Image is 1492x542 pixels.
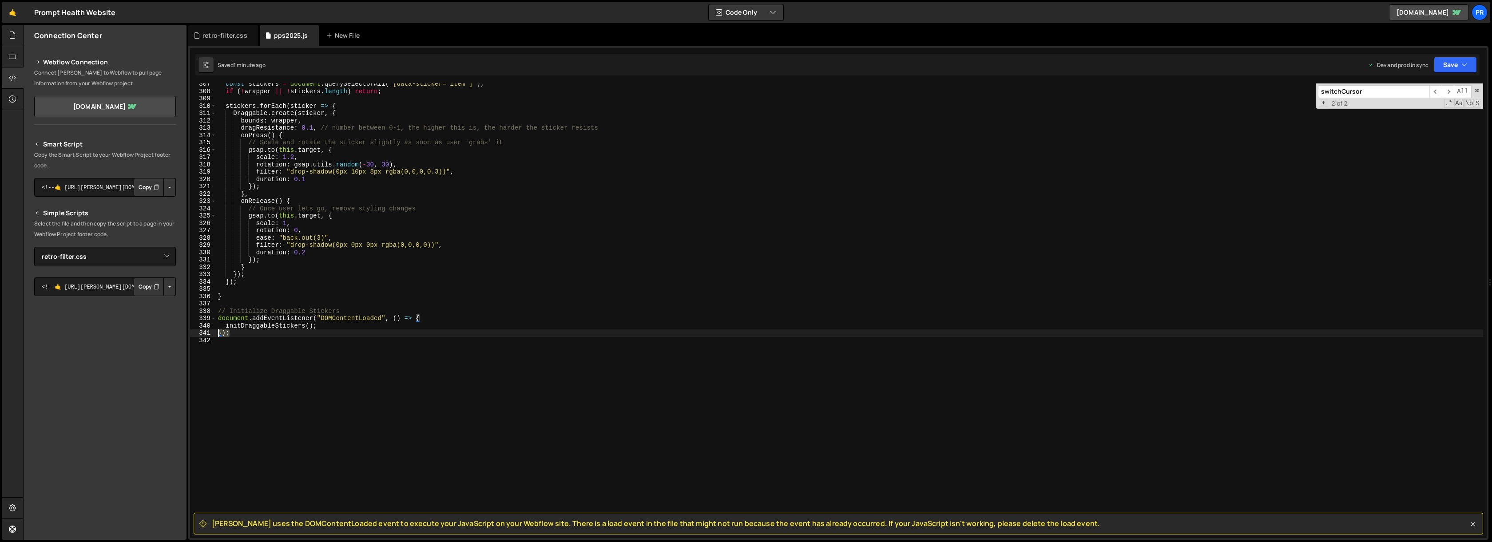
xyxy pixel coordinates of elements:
[190,88,216,95] div: 308
[190,124,216,132] div: 313
[190,80,216,88] div: 307
[190,95,216,103] div: 309
[190,234,216,242] div: 328
[134,178,164,197] button: Copy
[190,212,216,220] div: 325
[212,518,1100,528] span: [PERSON_NAME] uses the DOMContentLoaded event to execute your JavaScript on your Webflow site. Th...
[34,218,176,240] p: Select the file and then copy the script to a page in your Webflow Project footer code.
[1475,99,1480,108] span: Search In Selection
[34,311,177,391] iframe: YouTube video player
[190,190,216,198] div: 322
[326,31,363,40] div: New File
[190,198,216,205] div: 323
[190,146,216,154] div: 316
[1368,61,1429,69] div: Dev and prod in sync
[190,271,216,278] div: 333
[1444,99,1453,108] span: RegExp Search
[34,57,176,67] h2: Webflow Connection
[1328,100,1351,107] span: 2 of 2
[190,220,216,227] div: 326
[134,178,176,197] div: Button group with nested dropdown
[190,205,216,213] div: 324
[190,103,216,110] div: 310
[34,150,176,171] p: Copy the Smart Script to your Webflow Project footer code.
[1454,85,1472,98] span: Alt-Enter
[190,315,216,322] div: 339
[190,168,216,176] div: 319
[190,241,216,249] div: 329
[1429,85,1442,98] span: ​
[1318,85,1429,98] input: Search for
[34,7,115,18] div: Prompt Health Website
[134,277,164,296] button: Copy
[34,208,176,218] h2: Simple Scripts
[709,4,783,20] button: Code Only
[34,31,102,40] h2: Connection Center
[190,132,216,139] div: 314
[1454,99,1464,108] span: CaseSensitive Search
[190,161,216,169] div: 318
[190,227,216,234] div: 327
[190,329,216,337] div: 341
[34,139,176,150] h2: Smart Script
[190,117,216,125] div: 312
[190,183,216,190] div: 321
[190,322,216,330] div: 340
[134,277,176,296] div: Button group with nested dropdown
[190,337,216,344] div: 342
[1319,99,1328,107] span: Toggle Replace mode
[190,278,216,286] div: 334
[2,2,24,23] a: 🤙
[34,96,176,117] a: [DOMAIN_NAME]
[1389,4,1469,20] a: [DOMAIN_NAME]
[190,308,216,315] div: 338
[190,256,216,264] div: 331
[190,110,216,117] div: 311
[234,61,266,69] div: 1 minute ago
[190,154,216,161] div: 317
[1434,57,1477,73] button: Save
[274,31,308,40] div: pps2025.js
[190,300,216,308] div: 337
[190,285,216,293] div: 335
[218,61,266,69] div: Saved
[34,67,176,89] p: Connect [PERSON_NAME] to Webflow to pull page information from your Webflow project
[34,277,176,296] textarea: <!--🤙 [URL][PERSON_NAME][DOMAIN_NAME]> <script>document.addEventListener("DOMContentLoaded", func...
[1464,99,1474,108] span: Whole Word Search
[190,176,216,183] div: 320
[190,264,216,271] div: 332
[202,31,247,40] div: retro-filter.css
[1472,4,1488,20] a: Pr
[190,249,216,257] div: 330
[34,178,176,197] textarea: <!--🤙 [URL][PERSON_NAME][DOMAIN_NAME]> <script>document.addEventListener("DOMContentLoaded", func...
[34,396,177,476] iframe: YouTube video player
[1442,85,1454,98] span: ​
[190,293,216,301] div: 336
[190,139,216,146] div: 315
